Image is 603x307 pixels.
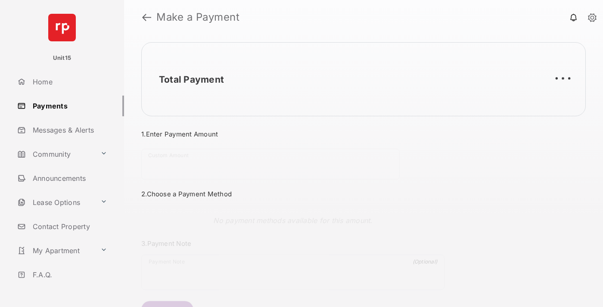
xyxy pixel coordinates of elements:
a: My Apartment [14,240,97,261]
a: Announcements [14,168,124,189]
h3: 3. Payment Note [141,239,444,248]
a: F.A.Q. [14,264,124,285]
img: svg+xml;base64,PHN2ZyB4bWxucz0iaHR0cDovL3d3dy53My5vcmcvMjAwMC9zdmciIHdpZHRoPSI2NCIgaGVpZ2h0PSI2NC... [48,14,76,41]
a: Home [14,71,124,92]
a: Lease Options [14,192,97,213]
a: Payments [14,96,124,116]
strong: Make a Payment [156,12,239,22]
p: No payment methods available for this amount. [213,215,372,226]
a: Messages & Alerts [14,120,124,140]
h3: 2. Choose a Payment Method [141,190,444,198]
a: Contact Property [14,216,124,237]
a: Community [14,144,97,164]
h2: Total Payment [159,74,224,85]
h3: 1. Enter Payment Amount [141,130,444,138]
p: Unit15 [53,54,71,62]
